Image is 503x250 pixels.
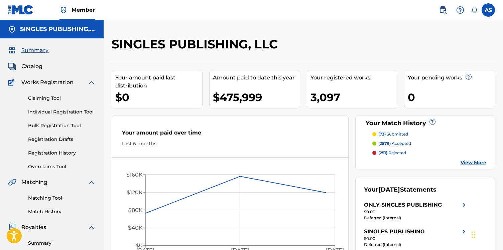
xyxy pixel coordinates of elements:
[378,150,387,155] span: (251)
[364,236,468,242] div: $0.00
[88,178,96,186] img: expand
[460,201,468,209] img: right chevron icon
[21,223,46,231] span: Royalties
[88,223,96,231] img: expand
[472,225,476,245] div: Drag
[372,141,486,147] a: (2579) accepted
[28,122,96,129] a: Bulk Registration Tool
[28,163,96,170] a: Overclaims Tool
[128,225,143,231] tspan: $40K
[127,189,143,196] tspan: $120K
[372,131,486,137] a: (73) submitted
[364,242,468,248] div: Deferred (Internal)
[378,150,406,156] p: rejected
[28,108,96,115] a: Individual Registration Tool
[364,228,468,248] a: SINGLES PUBLISHINGright chevron icon$0.00Deferred (Internal)
[112,37,281,52] h2: SINGLES PUBLISHING, LLC
[8,46,16,54] img: Summary
[364,201,442,209] div: ONLY SINGLES PUBLISHING
[454,3,467,17] div: Help
[28,240,96,247] a: Summary
[21,178,47,186] span: Matching
[122,140,338,147] div: Last 6 months
[310,74,397,82] div: Your registered works
[408,74,495,82] div: Your pending works
[470,218,503,250] iframe: Chat Widget
[364,215,468,221] div: Deferred (Internal)
[430,119,435,124] span: ?
[128,207,143,213] tspan: $80K
[378,141,411,147] p: accepted
[408,90,495,105] div: 0
[364,185,436,194] div: Your Statements
[213,74,300,82] div: Amount paid to date this year
[136,242,143,249] tspan: $0
[88,78,96,86] img: expand
[460,228,468,236] img: right chevron icon
[364,201,468,221] a: ONLY SINGLES PUBLISHINGright chevron icon$0.00Deferred (Internal)
[8,5,34,15] img: MLC Logo
[21,78,74,86] span: Works Registration
[439,6,447,14] img: search
[8,178,16,186] img: Matching
[436,3,450,17] a: Public Search
[8,46,48,54] a: SummarySummary
[461,159,486,166] a: View More
[471,7,478,13] div: Notifications
[378,132,386,137] span: (73)
[126,172,143,178] tspan: $160K
[213,90,300,105] div: $475,999
[28,208,96,215] a: Match History
[378,186,400,193] span: [DATE]
[21,62,42,70] span: Catalog
[8,62,42,70] a: CatalogCatalog
[21,46,48,54] span: Summary
[378,131,408,137] p: submitted
[364,119,486,128] div: Your Match History
[310,90,397,105] div: 3,097
[8,62,16,70] img: Catalog
[8,223,16,231] img: Royalties
[8,78,17,86] img: Works Registration
[8,25,16,33] img: Accounts
[115,90,202,105] div: $0
[59,6,68,14] img: Top Rightsholder
[378,141,391,146] span: (2579)
[28,150,96,157] a: Registration History
[28,195,96,202] a: Matching Tool
[122,129,338,140] div: Your amount paid over time
[20,25,96,33] h5: SINGLES PUBLISHING, LLC
[364,228,424,236] div: SINGLES PUBLISHING
[364,209,468,215] div: $0.00
[466,74,471,79] span: ?
[115,74,202,90] div: Your amount paid last distribution
[28,95,96,102] a: Claiming Tool
[372,150,486,156] a: (251) rejected
[482,3,495,17] div: User Menu
[456,6,464,14] img: help
[72,6,95,14] span: Member
[28,136,96,143] a: Registration Drafts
